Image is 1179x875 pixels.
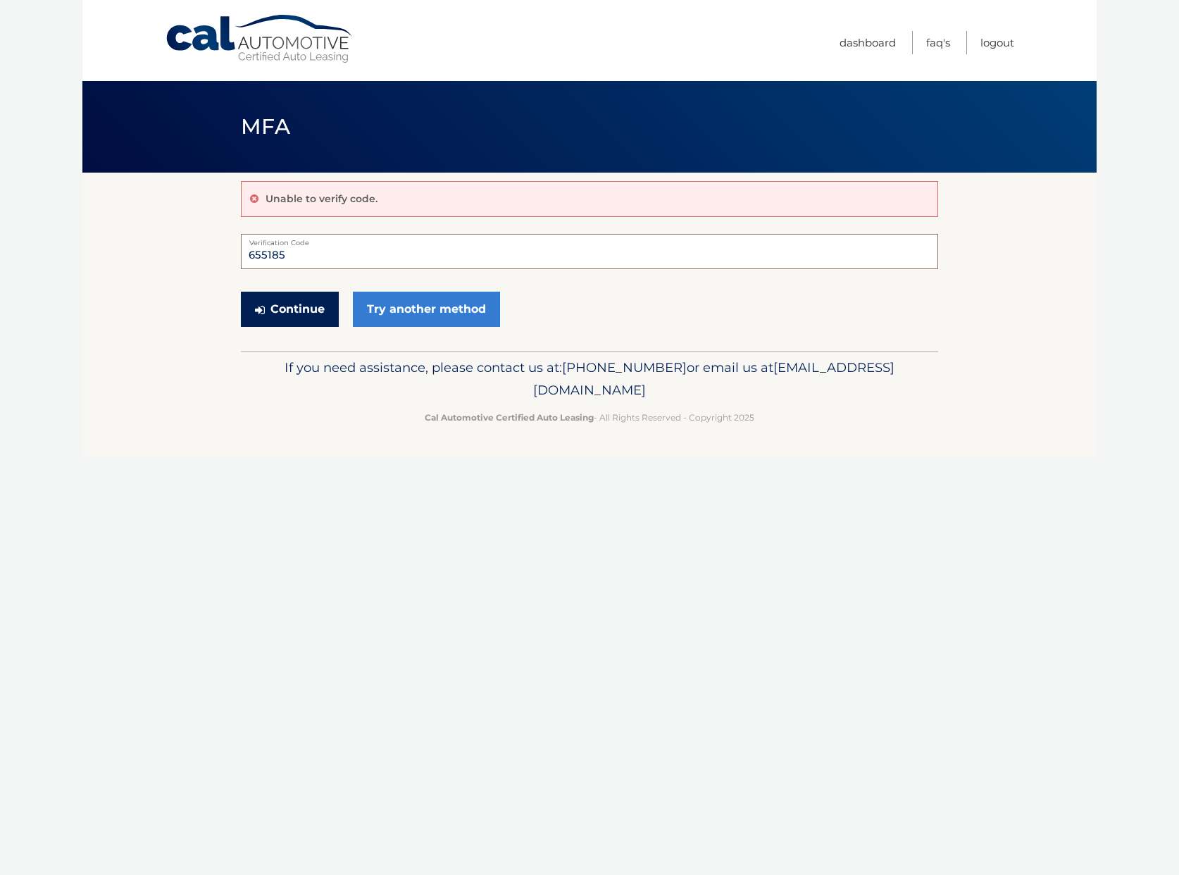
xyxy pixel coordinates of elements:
span: [EMAIL_ADDRESS][DOMAIN_NAME] [533,359,894,398]
a: Cal Automotive [165,14,355,64]
p: If you need assistance, please contact us at: or email us at [250,356,929,402]
a: Try another method [353,292,500,327]
input: Verification Code [241,234,938,269]
p: Unable to verify code. [266,192,378,205]
span: MFA [241,113,290,139]
p: - All Rights Reserved - Copyright 2025 [250,410,929,425]
span: [PHONE_NUMBER] [562,359,687,376]
button: Continue [241,292,339,327]
a: FAQ's [926,31,950,54]
label: Verification Code [241,234,938,245]
a: Logout [980,31,1014,54]
strong: Cal Automotive Certified Auto Leasing [425,412,594,423]
a: Dashboard [840,31,896,54]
